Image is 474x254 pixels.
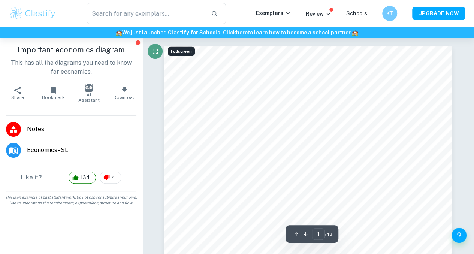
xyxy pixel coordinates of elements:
[36,82,71,103] button: Bookmark
[71,82,107,103] button: AI Assistant
[87,3,205,24] input: Search for any exemplars...
[148,44,163,59] button: Fullscreen
[325,231,332,238] span: / 43
[382,6,397,21] button: KT
[6,58,136,76] p: This has all the diagrams you need to know for economics.
[386,9,394,18] h6: KT
[168,47,195,56] div: Fullscreen
[116,30,122,36] span: 🏫
[76,174,94,181] span: 134
[21,173,42,182] h6: Like it?
[452,228,467,243] button: Help and Feedback
[107,82,142,103] button: Download
[42,95,65,100] span: Bookmark
[100,172,121,184] div: 4
[27,125,136,134] span: Notes
[412,7,465,20] button: UPGRADE NOW
[69,172,96,184] div: 134
[108,174,119,181] span: 4
[1,28,473,37] h6: We just launched Clastify for Schools. Click to learn how to become a school partner.
[76,92,102,103] span: AI Assistant
[9,6,57,21] img: Clastify logo
[352,30,358,36] span: 🏫
[85,84,93,92] img: AI Assistant
[27,146,136,155] span: Economics - SL
[135,40,141,45] button: Report issue
[346,10,367,16] a: Schools
[236,30,248,36] a: here
[256,9,291,17] p: Exemplars
[6,44,136,55] h1: Important economics diagram
[306,10,331,18] p: Review
[3,194,139,206] span: This is an example of past student work. Do not copy or submit as your own. Use to understand the...
[114,95,136,100] span: Download
[11,95,24,100] span: Share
